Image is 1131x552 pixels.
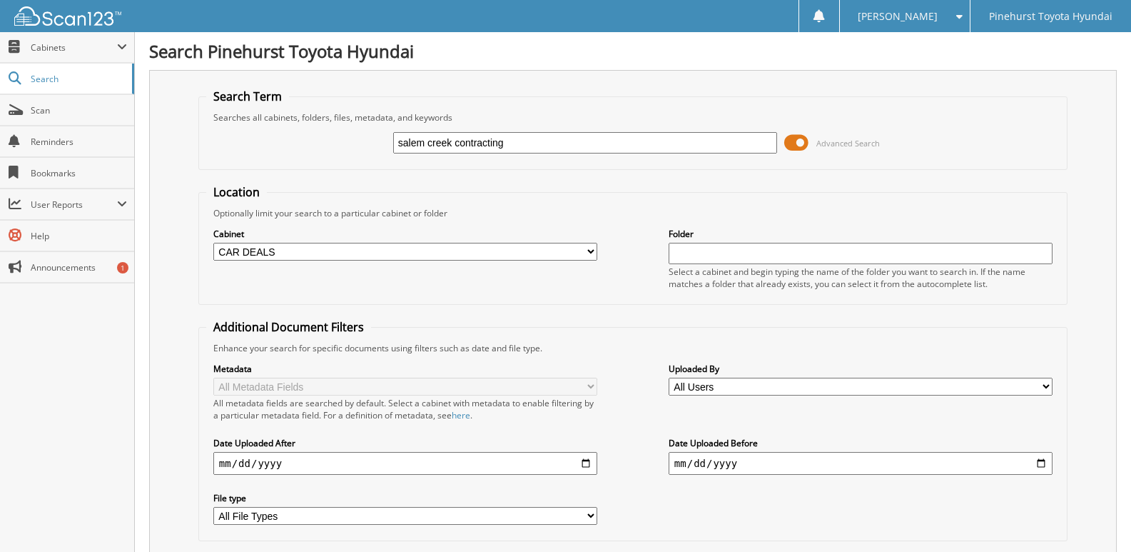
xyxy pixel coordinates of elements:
span: [PERSON_NAME] [858,12,938,21]
span: Help [31,230,127,242]
label: Metadata [213,363,597,375]
div: Enhance your search for specific documents using filters such as date and file type. [206,342,1060,354]
label: Date Uploaded After [213,437,597,449]
span: Announcements [31,261,127,274]
div: 1 [117,262,128,274]
legend: Additional Document Filters [206,319,371,335]
legend: Location [206,184,267,200]
label: Folder [669,228,1053,240]
input: end [669,452,1053,475]
label: File type [213,492,597,504]
img: scan123-logo-white.svg [14,6,121,26]
a: here [452,409,470,421]
span: Cabinets [31,41,117,54]
label: Uploaded By [669,363,1053,375]
span: Pinehurst Toyota Hyundai [989,12,1112,21]
legend: Search Term [206,89,289,104]
div: Searches all cabinets, folders, files, metadata, and keywords [206,111,1060,124]
div: All metadata fields are searched by default. Select a cabinet with metadata to enable filtering b... [213,397,597,421]
input: start [213,452,597,475]
span: Advanced Search [816,138,880,149]
span: Reminders [31,136,127,148]
label: Cabinet [213,228,597,240]
span: Bookmarks [31,167,127,179]
span: User Reports [31,199,117,211]
h1: Search Pinehurst Toyota Hyundai [149,39,1117,63]
div: Optionally limit your search to a particular cabinet or folder [206,207,1060,219]
span: Scan [31,104,127,116]
label: Date Uploaded Before [669,437,1053,449]
div: Select a cabinet and begin typing the name of the folder you want to search in. If the name match... [669,266,1053,290]
span: Search [31,73,125,85]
